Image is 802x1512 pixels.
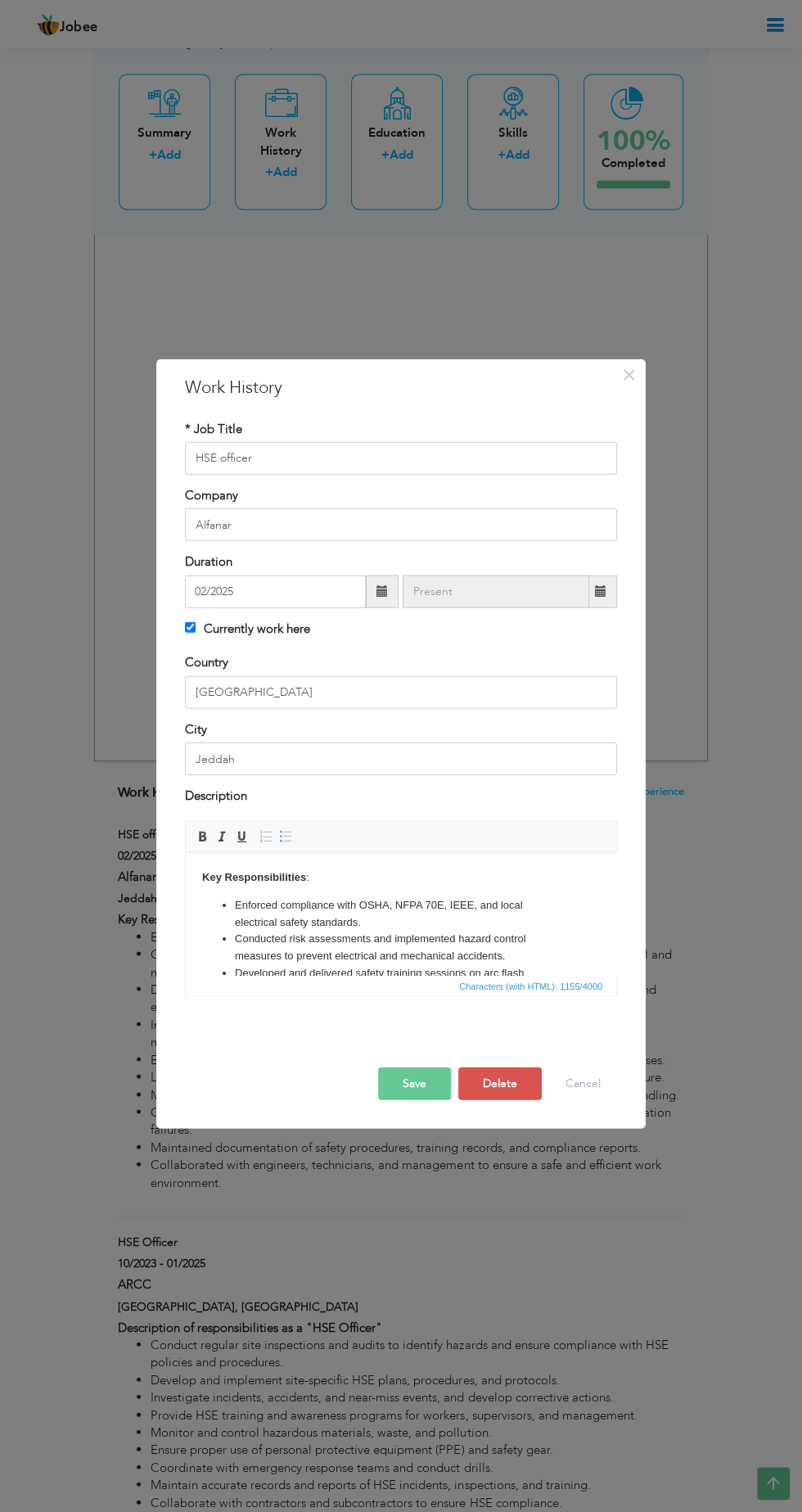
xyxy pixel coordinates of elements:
a: Insert/Remove Bulleted List [277,828,295,846]
body: : [16,16,414,385]
label: Company [185,486,238,503]
button: Delete [458,1067,542,1100]
a: Underline [232,828,250,846]
button: Close [615,361,642,387]
button: Cancel [549,1067,617,1100]
li: Conducted risk assessments and implemented hazard control measures to prevent electrical and mech... [49,78,381,112]
strong: Key [16,18,36,30]
h3: Work History [185,375,617,399]
li: Enforced compliance with OSHA, NFPA 70E, IEEE, and local electrical safety standards. [49,44,381,79]
label: Country [185,654,228,671]
a: Insert/Remove Numbered List [257,828,275,846]
label: City [185,720,207,738]
label: * Job Title [185,420,242,437]
input: Currently work here [185,621,196,632]
label: Duration [185,553,232,571]
a: Bold [193,828,211,846]
input: From [185,575,366,607]
iframe: Rich Text Editor, workEditor [186,853,616,976]
label: Description [185,788,247,805]
div: Statistics [456,979,607,994]
a: Italic [213,828,231,846]
span: × [622,359,636,389]
button: Save [378,1067,451,1100]
strong: Responsibilities [38,18,120,30]
li: Developed and delivered safety training sessions on arc flash hazards, LOTO procedures, and emerg... [49,112,381,147]
span: Characters (with HTML): 1155/4000 [456,979,606,994]
input: Present [403,575,589,607]
label: Currently work here [185,620,310,637]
